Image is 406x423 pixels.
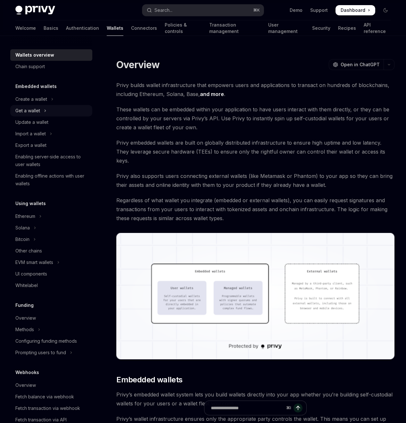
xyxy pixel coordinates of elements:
div: Enabling offline actions with user wallets [15,172,88,188]
a: User management [268,20,304,36]
button: Toggle Solana section [10,222,92,234]
a: Update a wallet [10,116,92,128]
span: ⌘ K [253,8,260,13]
a: Policies & controls [165,20,202,36]
a: Authentication [66,20,99,36]
a: Overview [10,379,92,391]
a: Export a wallet [10,140,92,151]
a: Overview [10,312,92,324]
div: Solana [15,224,30,232]
button: Toggle Create a wallet section [10,93,92,105]
h5: Webhooks [15,369,39,376]
div: Configuring funding methods [15,337,77,345]
button: Toggle Prompting users to fund section [10,347,92,358]
a: Wallets overview [10,49,92,61]
div: Create a wallet [15,95,47,103]
div: Overview [15,314,36,322]
span: Privy embedded wallets are built on globally distributed infrastructure to ensure high uptime and... [116,138,394,165]
a: Basics [44,20,58,36]
a: Configuring funding methods [10,335,92,347]
a: Demo [290,7,302,13]
div: UI components [15,270,47,278]
a: Enabling offline actions with user wallets [10,170,92,189]
div: Fetch transaction via webhook [15,404,80,412]
a: Other chains [10,245,92,257]
div: EVM smart wallets [15,259,53,266]
a: Connectors [131,20,157,36]
div: Methods [15,326,34,333]
a: Dashboard [336,5,375,15]
span: Open in ChatGPT [341,61,380,68]
img: dark logo [15,6,55,15]
img: images/walletoverview.png [116,233,394,359]
a: Enabling server-side access to user wallets [10,151,92,170]
button: Toggle Bitcoin section [10,234,92,245]
div: Prompting users to fund [15,349,66,356]
div: Fetch balance via webhook [15,393,74,401]
span: Dashboard [341,7,365,13]
div: Overview [15,381,36,389]
div: Get a wallet [15,107,40,115]
h5: Embedded wallets [15,83,57,90]
a: API reference [364,20,391,36]
input: Ask a question... [211,401,284,415]
a: Fetch balance via webhook [10,391,92,403]
button: Toggle dark mode [380,5,391,15]
div: Chain support [15,63,45,70]
button: Open search [142,4,264,16]
h5: Funding [15,301,34,309]
a: Chain support [10,61,92,72]
button: Toggle Ethereum section [10,211,92,222]
a: Transaction management [209,20,260,36]
a: Security [312,20,330,36]
a: Recipes [338,20,356,36]
div: Update a wallet [15,118,48,126]
span: Regardless of what wallet you integrate (embedded or external wallets), you can easily request si... [116,196,394,223]
a: Support [310,7,328,13]
div: Wallets overview [15,51,54,59]
div: Enabling server-side access to user wallets [15,153,88,168]
button: Toggle Import a wallet section [10,128,92,140]
span: Embedded wallets [116,375,182,385]
a: and more [200,91,224,98]
h1: Overview [116,59,160,70]
button: Toggle Get a wallet section [10,105,92,116]
button: Toggle EVM smart wallets section [10,257,92,268]
div: Bitcoin [15,235,29,243]
div: Other chains [15,247,42,255]
a: Whitelabel [10,280,92,291]
a: Welcome [15,20,36,36]
span: These wallets can be embedded within your application to have users interact with them directly, ... [116,105,394,132]
a: UI components [10,268,92,280]
span: Privy also supports users connecting external wallets (like Metamask or Phantom) to your app so t... [116,172,394,189]
a: Fetch transaction via webhook [10,403,92,414]
div: Ethereum [15,212,35,220]
button: Toggle Methods section [10,324,92,335]
h5: Using wallets [15,200,46,207]
div: Search... [154,6,172,14]
div: Import a wallet [15,130,46,138]
span: Privy’s embedded wallet system lets you build wallets directly into your app whether you’re build... [116,390,394,408]
div: Whitelabel [15,282,38,289]
a: Wallets [107,20,123,36]
button: Send message [294,403,302,412]
span: Privy builds wallet infrastructure that empowers users and applications to transact on hundreds o... [116,81,394,99]
div: Export a wallet [15,141,46,149]
button: Open in ChatGPT [329,59,384,70]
